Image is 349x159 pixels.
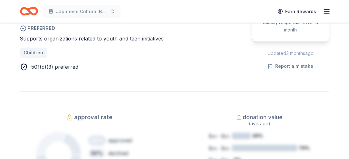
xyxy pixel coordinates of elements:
tspan: 20% [252,133,263,139]
tspan: $xx - $xx [209,146,229,151]
span: Children [24,49,44,57]
span: Supports organizations related to youth and teen initiatives [20,36,164,42]
button: Japanese Cultural Bazaar [43,5,121,18]
span: 501(c)(3) preferred [32,64,79,70]
span: donation value [243,112,283,123]
tspan: 70% [299,145,310,151]
div: Usually responds in over a month [260,19,321,34]
span: Preferred [20,25,221,32]
span: approval rate [74,112,112,123]
tspan: $xx - $xx [209,134,229,139]
div: 20 % [88,136,106,146]
div: 30 % [88,148,106,159]
div: Updated 3 months ago [252,50,329,57]
a: Earn Rewards [274,6,320,17]
span: Japanese Cultural Bazaar [56,8,108,15]
div: declined [109,150,129,157]
a: Children [20,48,47,58]
button: Report a mistake [268,63,314,70]
a: Home [20,4,38,19]
div: approved [109,137,132,145]
div: (average) [190,120,329,128]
